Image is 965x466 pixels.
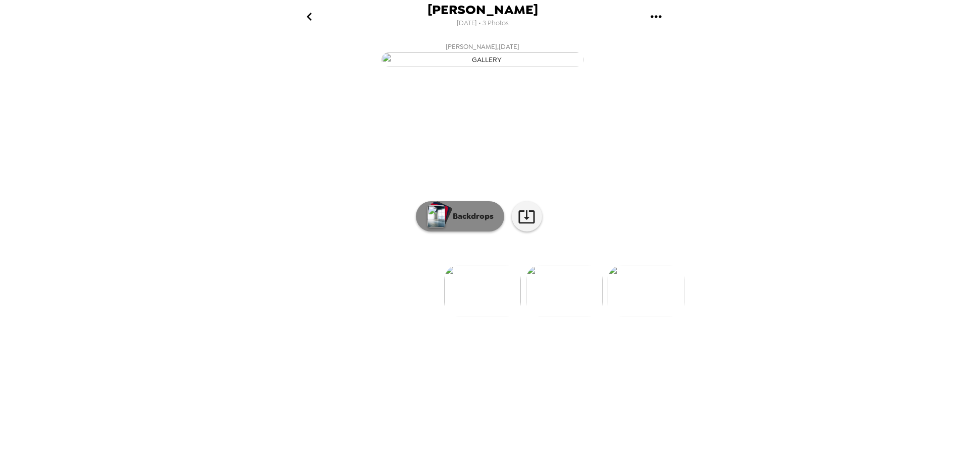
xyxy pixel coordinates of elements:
img: gallery [526,265,603,317]
img: gallery [444,265,521,317]
p: Backdrops [448,210,494,222]
span: [PERSON_NAME] , [DATE] [446,41,519,52]
img: gallery [382,52,583,67]
span: [DATE] • 3 Photos [457,17,509,30]
button: Backdrops [416,201,504,231]
button: [PERSON_NAME],[DATE] [281,38,684,70]
img: gallery [608,265,684,317]
span: [PERSON_NAME] [427,3,538,17]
